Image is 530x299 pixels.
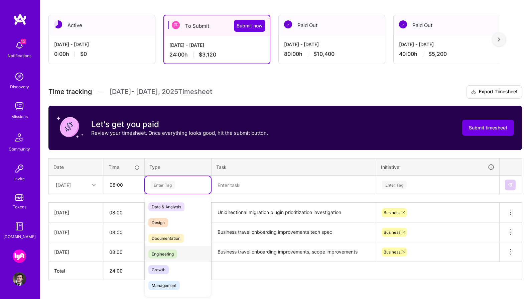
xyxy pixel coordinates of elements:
[54,20,62,28] img: Active
[13,203,26,210] div: Tokens
[56,181,71,188] div: [DATE]
[13,70,26,83] img: discovery
[148,234,184,243] span: Documentation
[91,119,268,129] h3: Let's get you paid
[21,39,26,44] span: 13
[279,15,385,35] div: Paid Out
[199,51,216,58] span: $3,120
[13,100,26,113] img: teamwork
[212,223,375,241] textarea: Business travel onboarding improvements tech spec
[384,250,400,255] span: Business
[49,262,104,280] th: Total
[234,20,265,32] button: Submit now
[148,250,177,259] span: Engineering
[109,88,212,96] span: [DATE] - [DATE] , 2025 Timesheet
[49,15,155,35] div: Active
[10,83,29,90] div: Discovery
[56,114,83,140] img: coin
[284,20,292,28] img: Paid Out
[54,51,150,58] div: 0:00 h
[11,129,27,145] img: Community
[54,229,98,236] div: [DATE]
[169,51,264,58] div: 24:00 h
[148,202,184,211] span: Data & Analysis
[11,272,28,286] a: User Avatar
[54,248,98,256] div: [DATE]
[104,262,145,280] th: 24:00
[104,243,144,261] input: HH:MM
[148,281,180,290] span: Management
[92,183,96,187] i: icon Chevron
[399,51,495,58] div: 40:00 h
[394,15,500,35] div: Paid Out
[150,180,175,190] div: Enter Tag
[384,210,400,215] span: Business
[9,145,30,153] div: Community
[104,223,144,241] input: HH:MM
[13,162,26,175] img: Invite
[471,89,476,96] i: icon Download
[399,41,495,48] div: [DATE] - [DATE]
[148,265,169,274] span: Growth
[284,51,380,58] div: 80:00 h
[14,175,25,182] div: Invite
[109,164,140,171] div: Time
[313,51,335,58] span: $10,400
[399,20,407,28] img: Paid Out
[382,180,407,190] div: Enter Tag
[148,218,168,227] span: Design
[381,163,495,171] div: Initiative
[11,113,28,120] div: Missions
[91,129,268,136] p: Review your timesheet. Once everything looks good, hit the submit button.
[469,124,507,131] span: Submit timesheet
[169,41,264,48] div: [DATE] - [DATE]
[15,194,23,201] img: tokens
[13,272,26,286] img: User Avatar
[8,52,31,59] div: Notifications
[498,37,500,42] img: right
[164,15,270,36] div: To Submit
[284,41,380,48] div: [DATE] - [DATE]
[508,182,513,188] img: Submit
[237,22,263,29] span: Submit now
[172,21,180,29] img: To Submit
[13,220,26,233] img: guide book
[11,250,28,263] a: Lyft: Android Business Travel Rewards & Accessibility
[104,176,144,194] input: HH:MM
[467,85,522,99] button: Export Timesheet
[145,158,212,176] th: Type
[13,39,26,52] img: bell
[3,233,36,240] div: [DOMAIN_NAME]
[212,243,375,261] textarea: Business travel onboarding improvements, scope improvements
[212,158,376,176] th: Task
[13,13,27,25] img: logo
[462,120,514,136] button: Submit timesheet
[54,209,98,216] div: [DATE]
[48,88,92,96] span: Time tracking
[54,41,150,48] div: [DATE] - [DATE]
[80,51,87,58] span: $0
[384,230,400,235] span: Business
[212,203,375,222] textarea: Unidirectional migration plugin prioritization investigation
[49,158,104,176] th: Date
[104,204,144,221] input: HH:MM
[13,250,26,263] img: Lyft: Android Business Travel Rewards & Accessibility
[428,51,447,58] span: $5,200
